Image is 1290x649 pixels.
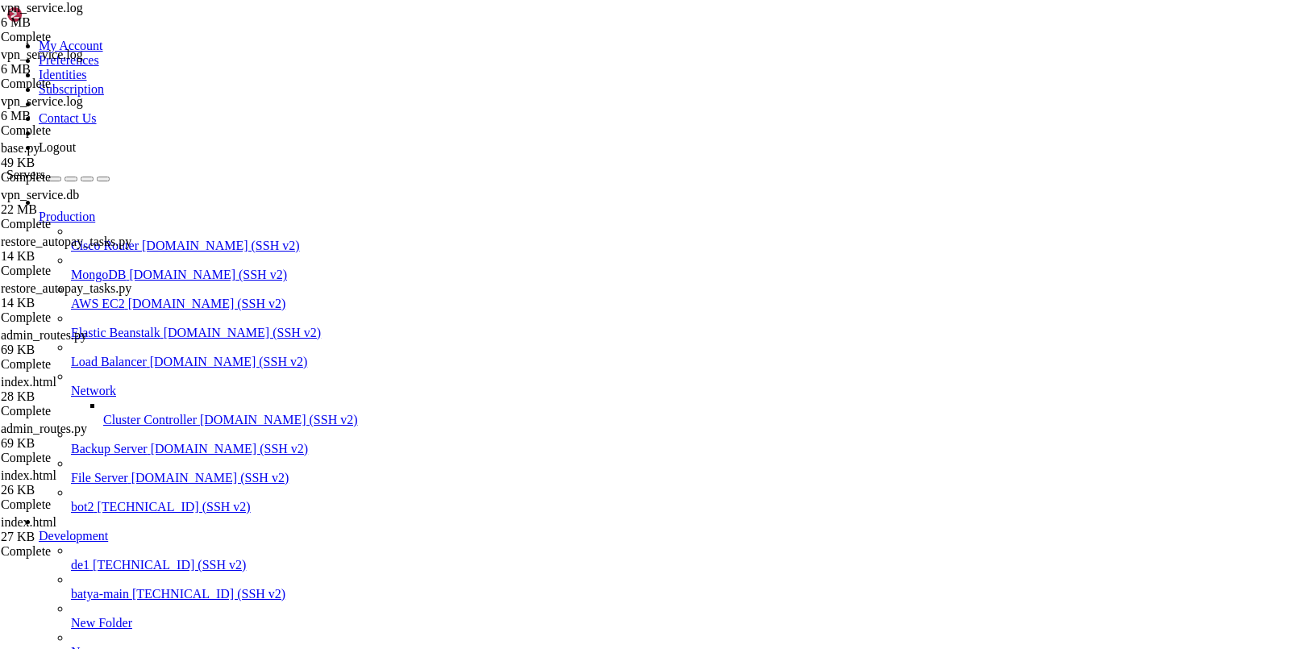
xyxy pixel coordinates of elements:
[1,94,161,123] span: vpn_service.log
[6,221,1081,235] x-row: just raised the bar for easy, resilient and secure K8s cluster deployment.
[1,123,161,138] div: Complete
[1,141,40,155] span: base.py
[1,375,56,389] span: index.html
[6,127,1081,141] x-row: Usage of /: 3.7% of 231.44GB Users logged in: 0
[1,235,161,264] span: restore_autopay_tasks.py
[1,109,161,123] div: 6 MB
[1,1,161,30] span: vpn_service.log
[6,462,1081,476] x-row: root@hiplet-33900:~#
[1,404,161,418] div: Complete
[1,281,161,310] span: restore_autopay_tasks.py
[1,389,161,404] div: 28 KB
[1,310,161,325] div: Complete
[1,530,161,544] div: 27 KB
[1,422,87,435] span: admin_routes.py
[1,422,161,451] span: admin_routes.py
[6,60,1081,74] x-row: * Support: [URL][DOMAIN_NAME]
[6,140,1081,154] x-row: Memory usage: 10% IPv4 address for ens3: [TECHNICAL_ID]
[1,343,161,357] div: 69 KB
[1,188,79,202] span: vpn_service.db
[6,409,1081,422] x-row: *** System restart required ***
[1,544,161,559] div: Complete
[1,188,161,217] span: vpn_service.db
[1,249,161,264] div: 14 KB
[1,202,161,217] div: 22 MB
[1,281,131,295] span: restore_autopay_tasks.py
[6,328,1081,342] x-row: To see these additional updates run: apt list --upgradable
[1,515,161,544] span: index.html
[6,355,1081,368] x-row: 1 additional security update can be applied with ESM Apps.
[6,154,1081,168] x-row: Swap usage: 0%
[1,357,161,372] div: Complete
[1,451,161,465] div: Complete
[1,328,87,342] span: admin_routes.py
[6,207,1081,221] x-row: * Strictly confined Kubernetes makes edge and IoT secure. Learn how MicroK8s
[6,368,1081,382] x-row: Learn more about enabling ESM Apps service at [URL][DOMAIN_NAME]
[1,48,161,77] span: vpn_service.log
[1,296,161,310] div: 14 KB
[6,449,1081,463] x-row: root@hiplet-33900:~# systemctl restart vpn-admin
[1,436,161,451] div: 69 KB
[6,6,1081,20] x-row: Welcome to Ubuntu 24.04.2 LTS (GNU/Linux 6.8.0-35-generic x86_64)
[1,170,161,185] div: Complete
[1,328,161,357] span: admin_routes.py
[1,264,161,278] div: Complete
[1,77,161,91] div: Complete
[6,302,1081,315] x-row: 67 updates can be applied immediately.
[1,94,83,108] span: vpn_service.log
[1,468,56,482] span: index.html
[1,235,131,248] span: restore_autopay_tasks.py
[6,248,1081,261] x-row: [URL][DOMAIN_NAME]
[1,375,161,404] span: index.html
[1,515,56,529] span: index.html
[6,275,1081,289] x-row: Expanded Security Maintenance for Applications is not enabled.
[6,435,1081,449] x-row: root@hiplet-33900:~# systemctl restart vpn-admin
[6,422,1081,435] x-row: Last login: [DATE] from [TECHNICAL_ID]
[1,156,161,170] div: 49 KB
[6,47,1081,60] x-row: * Management: [URL][DOMAIN_NAME]
[1,217,161,231] div: Complete
[6,87,1081,101] x-row: System information as of [DATE]
[6,114,1081,127] x-row: System load: 3.3 Processes: 288
[1,497,161,512] div: Complete
[1,483,161,497] div: 26 KB
[1,48,83,61] span: vpn_service.log
[1,468,161,497] span: index.html
[149,462,156,476] div: (21, 34)
[1,62,161,77] div: 6 MB
[1,30,161,44] div: Complete
[1,15,161,30] div: 6 MB
[6,33,1081,47] x-row: * Documentation: [URL][DOMAIN_NAME]
[1,141,161,170] span: base.py
[6,314,1081,328] x-row: 12 of these updates are standard security updates.
[1,1,83,15] span: vpn_service.log
[6,181,1081,194] x-row: => There is 1 zombie process.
